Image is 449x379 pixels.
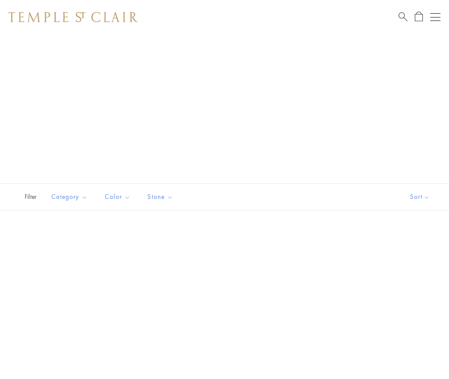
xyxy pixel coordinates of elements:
[47,192,94,202] span: Category
[399,12,408,22] a: Search
[143,192,180,202] span: Stone
[141,187,180,207] button: Stone
[45,187,94,207] button: Category
[430,12,440,22] button: Open navigation
[9,12,138,22] img: Temple St. Clair
[100,192,137,202] span: Color
[415,12,423,22] a: Open Shopping Bag
[391,184,449,210] button: Show sort by
[98,187,137,207] button: Color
